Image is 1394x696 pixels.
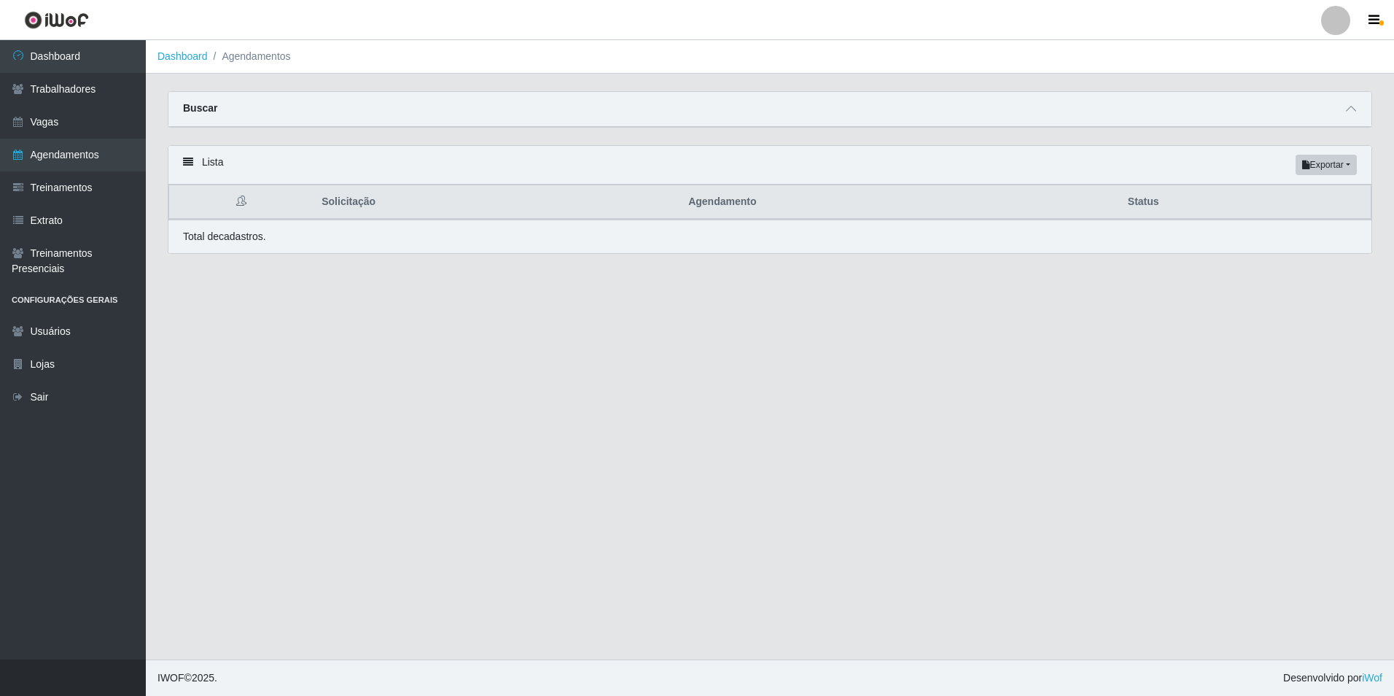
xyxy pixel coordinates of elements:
[680,185,1119,220] th: Agendamento
[1296,155,1357,175] button: Exportar
[1283,670,1382,686] span: Desenvolvido por
[208,49,291,64] li: Agendamentos
[157,50,208,62] a: Dashboard
[146,40,1394,74] nav: breadcrumb
[1119,185,1371,220] th: Status
[157,670,217,686] span: © 2025 .
[1362,672,1382,684] a: iWof
[313,185,680,220] th: Solicitação
[157,672,184,684] span: IWOF
[168,146,1371,185] div: Lista
[183,102,217,114] strong: Buscar
[24,11,89,29] img: CoreUI Logo
[183,229,266,244] p: Total de cadastros.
